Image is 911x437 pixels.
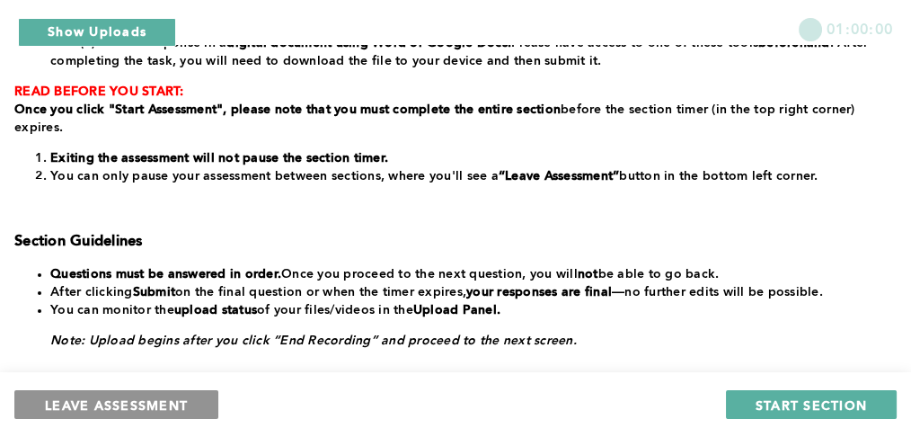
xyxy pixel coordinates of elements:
strong: Upload Panel. [413,304,500,317]
strong: “Leave Assessment” [499,170,620,183]
span: START SECTION [756,397,867,414]
strong: READ BEFORE YOU START: [14,85,184,98]
strong: Questions must be answered in order. [50,268,281,281]
li: You can monitor the of your files/videos in the [50,301,889,319]
em: Note: Upload begins after you click “End Recording” and proceed to the next screen. [50,334,577,347]
li: After clicking on the final question or when the timer expires, —no further edits will be possible. [50,283,889,301]
span: 01:00:00 [827,18,893,39]
strong: upload status [174,304,257,317]
strong: Exiting the assessment will not pause the section timer. [50,152,388,165]
li: You can only pause your assessment between sections, where you'll see a button in the bottom left... [50,167,889,185]
button: START SECTION [726,390,897,419]
button: Show Uploads [18,18,176,47]
strong: not [578,268,598,281]
strong: your responses are final [466,286,612,299]
strong: Once you click "Start Assessment", please note that you must complete the entire section [14,103,561,116]
p: before the section timer (in the top right corner) expires. [14,101,889,137]
button: LEAVE ASSESSMENT [14,390,218,419]
li: One (1) written response in a Please have access to one of these tools . After completing the tas... [50,34,889,70]
strong: Submit [133,286,176,299]
li: Once you proceed to the next question, you will be able to go back. [50,265,889,283]
h3: Section Guidelines [14,233,889,251]
span: LEAVE ASSESSMENT [45,397,188,414]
